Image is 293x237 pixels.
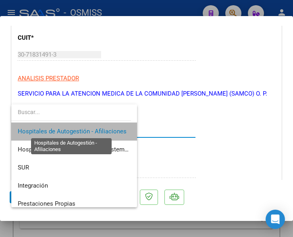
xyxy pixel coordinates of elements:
[18,182,48,189] span: Integración
[11,104,131,121] input: dropdown search
[18,200,75,207] span: Prestaciones Propias
[18,164,29,171] span: SUR
[266,210,285,229] div: Open Intercom Messenger
[18,128,127,135] span: Hospitales de Autogestión - Afiliaciones
[18,146,142,153] span: Hospitales - Facturas Débitadas Sistema viejo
